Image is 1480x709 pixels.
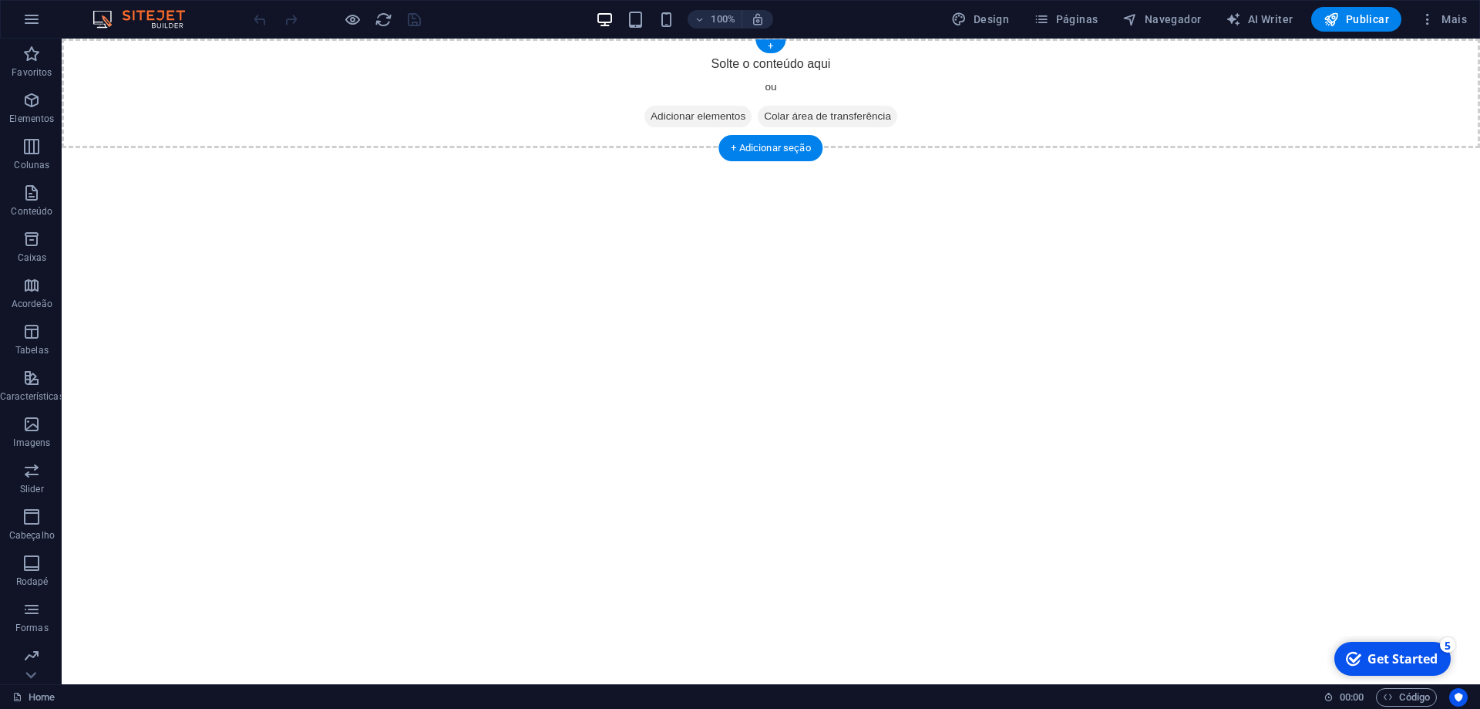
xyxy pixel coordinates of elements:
[14,159,49,171] p: Colunas
[1116,7,1207,32] button: Navegador
[1034,12,1098,27] span: Páginas
[945,7,1015,32] div: Design (Ctrl+Alt+Y)
[945,7,1015,32] button: Design
[1449,688,1468,707] button: Usercentrics
[718,135,822,161] div: + Adicionar seção
[9,113,54,125] p: Elementos
[8,6,125,40] div: Get Started 5 items remaining, 0% complete
[583,67,690,89] span: Adicionar elementos
[711,10,735,29] h6: 100%
[16,576,49,588] p: Rodapé
[1383,688,1430,707] span: Código
[12,66,52,79] p: Favoritos
[343,10,362,29] button: Clique aqui para sair do modo de visualização e continuar editando
[15,622,49,634] p: Formas
[1414,7,1473,32] button: Mais
[1219,7,1299,32] button: AI Writer
[751,12,765,26] i: Ao redimensionar, ajusta automaticamente o nível de zoom para caber no dispositivo escolhido.
[20,483,44,495] p: Slider
[1028,7,1104,32] button: Páginas
[696,67,836,89] span: Colar área de transferência
[1122,12,1201,27] span: Navegador
[1340,688,1364,707] span: 00 00
[15,344,49,356] p: Tabelas
[688,10,742,29] button: 100%
[9,529,55,542] p: Cabeçalho
[755,39,785,53] div: +
[1226,12,1293,27] span: AI Writer
[375,11,392,29] i: Recarregar página
[11,205,52,218] p: Conteúdo
[1311,7,1401,32] button: Publicar
[89,10,204,29] img: Editor Logo
[42,15,112,32] div: Get Started
[12,688,55,707] a: Clique para cancelar a seleção. Clique duas vezes para abrir as Páginas
[951,12,1009,27] span: Design
[1350,691,1353,703] span: :
[114,2,129,17] div: 5
[1420,12,1467,27] span: Mais
[374,10,392,29] button: reload
[12,298,52,310] p: Acordeão
[13,437,50,449] p: Imagens
[18,252,47,264] p: Caixas
[1324,688,1364,707] h6: Tempo de sessão
[1324,12,1389,27] span: Publicar
[1376,688,1437,707] button: Código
